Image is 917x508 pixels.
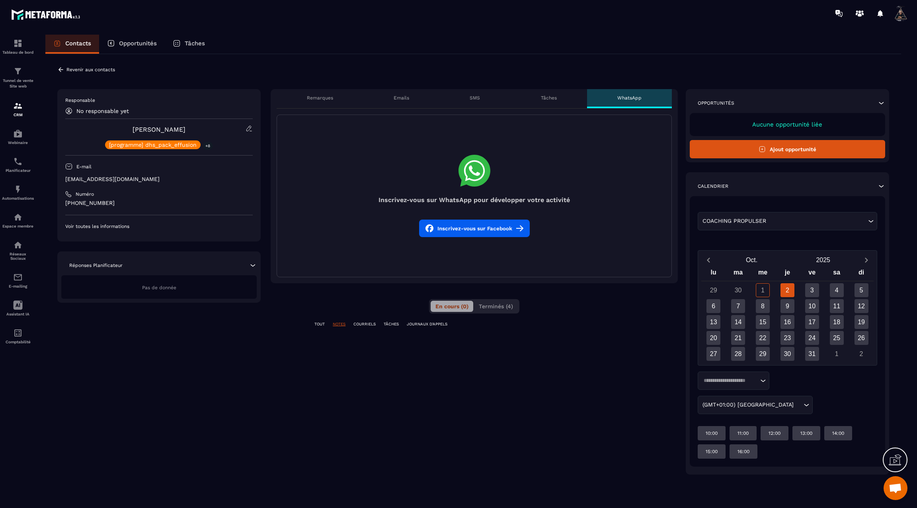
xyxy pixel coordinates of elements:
[701,255,716,265] button: Previous month
[731,347,745,361] div: 28
[2,206,34,234] a: automationsautomationsEspace membre
[800,267,824,281] div: ve
[706,331,720,345] div: 20
[775,267,800,281] div: je
[849,267,874,281] div: di
[690,140,885,158] button: Ajout opportunité
[307,95,333,101] p: Remarques
[142,285,176,290] span: Pas de donnée
[66,67,115,72] p: Revenir aux contacts
[65,97,253,103] p: Responsable
[45,35,99,54] a: Contacts
[701,217,768,226] span: COACHING PROPULSER
[277,196,671,204] h4: Inscrivez-vous sur WhatsApp pour développer votre activité
[716,253,788,267] button: Open months overlay
[65,223,253,230] p: Voir toutes les informations
[768,217,866,226] input: Search for option
[769,430,780,436] p: 12:00
[13,240,23,250] img: social-network
[13,129,23,138] img: automations
[830,347,844,361] div: 1
[2,50,34,54] p: Tableau de bord
[824,267,849,281] div: sa
[419,220,530,237] button: Inscrivez-vous sur Facebook
[698,212,877,230] div: Search for option
[13,328,23,338] img: accountant
[855,283,868,297] div: 5
[2,312,34,316] p: Assistant IA
[407,321,447,327] p: JOURNAUX D'APPELS
[2,33,34,60] a: formationformationTableau de bord
[698,100,734,106] p: Opportunités
[65,199,253,207] p: [PHONE_NUMBER]
[780,299,794,313] div: 9
[731,283,745,297] div: 30
[13,101,23,111] img: formation
[2,224,34,228] p: Espace membre
[855,299,868,313] div: 12
[706,315,720,329] div: 13
[780,347,794,361] div: 30
[731,299,745,313] div: 7
[751,267,775,281] div: me
[314,321,325,327] p: TOUT
[435,303,468,309] span: En cours (0)
[541,95,557,101] p: Tâches
[830,315,844,329] div: 18
[65,40,91,47] p: Contacts
[2,151,34,179] a: schedulerschedulerPlanificateur
[76,163,92,170] p: E-mail
[617,95,642,101] p: WhatsApp
[2,60,34,95] a: formationformationTunnel de vente Site web
[133,126,185,133] a: [PERSON_NAME]
[333,321,345,327] p: NOTES
[13,272,23,282] img: email
[830,299,844,313] div: 11
[855,347,868,361] div: 2
[13,185,23,194] img: automations
[76,108,129,114] p: No responsable yet
[706,448,718,455] p: 15:00
[726,267,751,281] div: ma
[701,377,758,385] input: Search for option
[2,294,34,322] a: Assistant IA
[756,299,770,313] div: 8
[800,430,812,436] p: 13:00
[2,113,34,117] p: CRM
[2,78,34,89] p: Tunnel de vente Site web
[855,315,868,329] div: 19
[109,142,197,148] p: [programme] dhs_pack_effusion
[2,179,34,206] a: automationsautomationsAutomatisations
[698,372,769,390] div: Search for option
[884,476,907,500] div: Ouvrir le chat
[832,430,844,436] p: 14:00
[2,95,34,123] a: formationformationCRM
[796,401,802,409] input: Search for option
[830,283,844,297] div: 4
[859,255,874,265] button: Next month
[2,252,34,261] p: Réseaux Sociaux
[706,283,720,297] div: 29
[2,267,34,294] a: emailemailE-mailing
[353,321,376,327] p: COURRIELS
[706,430,718,436] p: 10:00
[99,35,165,54] a: Opportunités
[13,157,23,166] img: scheduler
[706,299,720,313] div: 6
[805,347,819,361] div: 31
[470,95,480,101] p: SMS
[65,175,253,183] p: [EMAIL_ADDRESS][DOMAIN_NAME]
[11,7,83,22] img: logo
[780,283,794,297] div: 2
[13,39,23,48] img: formation
[701,283,874,361] div: Calendar days
[731,315,745,329] div: 14
[384,321,399,327] p: TÂCHES
[701,401,796,409] span: (GMT+01:00) [GEOGRAPHIC_DATA]
[756,347,770,361] div: 29
[805,331,819,345] div: 24
[2,340,34,344] p: Comptabilité
[479,303,513,309] span: Terminés (4)
[474,301,518,312] button: Terminés (4)
[69,262,123,269] p: Réponses Planificateur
